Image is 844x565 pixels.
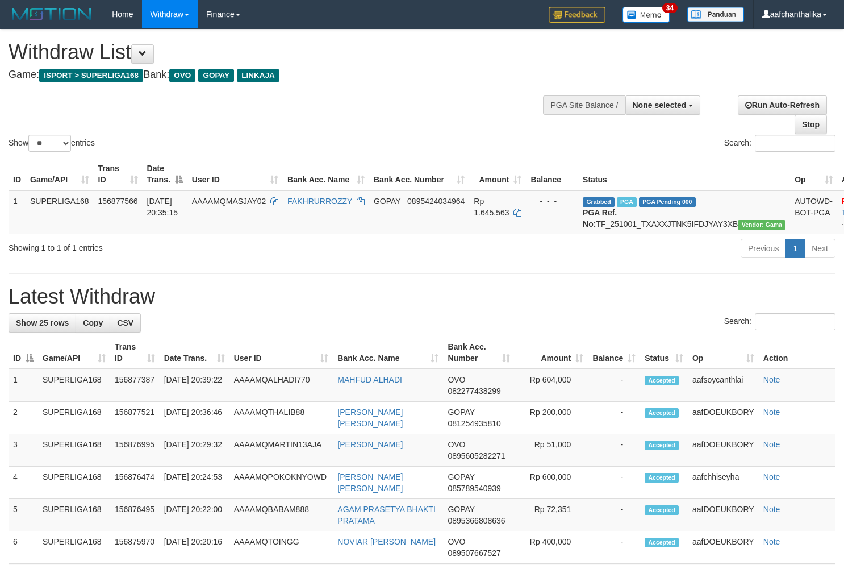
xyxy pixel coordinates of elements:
[38,336,110,369] th: Game/API: activate to sort column ascending
[9,402,38,434] td: 2
[229,402,333,434] td: AAAAMQTHALIB88
[515,336,588,369] th: Amount: activate to sort column ascending
[98,197,138,206] span: 156877566
[9,369,38,402] td: 1
[9,499,38,531] td: 5
[639,197,696,207] span: PGA Pending
[785,239,805,258] a: 1
[790,158,837,190] th: Op: activate to sort column ascending
[515,402,588,434] td: Rp 200,000
[9,336,38,369] th: ID: activate to sort column descending
[333,336,443,369] th: Bank Acc. Name: activate to sort column ascending
[515,369,588,402] td: Rp 604,000
[26,158,94,190] th: Game/API: activate to sort column ascending
[38,467,110,499] td: SUPERLIGA168
[645,505,679,515] span: Accepted
[110,531,160,564] td: 156875970
[688,531,759,564] td: aafDOEUKBORY
[688,434,759,467] td: aafDOEUKBORY
[755,313,835,330] input: Search:
[9,434,38,467] td: 3
[688,467,759,499] td: aafchhiseyha
[26,190,94,234] td: SUPERLIGA168
[448,440,465,449] span: OVO
[448,408,474,417] span: GOPAY
[407,197,465,206] span: Copy 0895424034964 to clipboard
[688,369,759,402] td: aafsoycanthlai
[474,197,509,217] span: Rp 1.645.563
[738,95,827,115] a: Run Auto-Refresh
[804,239,835,258] a: Next
[588,434,640,467] td: -
[645,441,679,450] span: Accepted
[448,484,500,493] span: Copy 085789540939 to clipboard
[9,41,551,64] h1: Withdraw List
[515,467,588,499] td: Rp 600,000
[9,69,551,81] h4: Game: Bank:
[763,375,780,384] a: Note
[110,313,141,333] a: CSV
[588,531,640,564] td: -
[448,451,505,460] span: Copy 0895605282271 to clipboard
[578,190,790,234] td: TF_251001_TXAXXJTNK5IFDJYAY3XB
[117,318,133,327] span: CSV
[110,402,160,434] td: 156877521
[617,197,637,207] span: Marked by aafchhiseyha
[39,69,143,82] span: ISPORT > SUPERLIGA168
[160,434,229,467] td: [DATE] 20:29:32
[160,499,229,531] td: [DATE] 20:22:00
[448,516,505,525] span: Copy 0895366808636 to clipboard
[645,473,679,483] span: Accepted
[526,158,578,190] th: Balance
[583,208,617,229] b: PGA Ref. No:
[337,375,402,384] a: MAHFUD ALHADI
[662,3,678,13] span: 34
[448,387,500,396] span: Copy 082277438299 to clipboard
[588,369,640,402] td: -
[448,419,500,428] span: Copy 081254935810 to clipboard
[374,197,400,206] span: GOPAY
[738,220,785,230] span: Vendor URL: https://trx31.1velocity.biz
[38,499,110,531] td: SUPERLIGA168
[110,369,160,402] td: 156877387
[94,158,143,190] th: Trans ID: activate to sort column ascending
[9,285,835,308] h1: Latest Withdraw
[9,313,76,333] a: Show 25 rows
[515,531,588,564] td: Rp 400,000
[229,434,333,467] td: AAAAMQMARTIN13AJA
[9,190,26,234] td: 1
[448,375,465,384] span: OVO
[688,499,759,531] td: aafDOEUKBORY
[448,472,474,481] span: GOPAY
[448,505,474,514] span: GOPAY
[724,135,835,152] label: Search:
[160,467,229,499] td: [DATE] 20:24:53
[16,318,69,327] span: Show 25 rows
[143,158,187,190] th: Date Trans.: activate to sort column descending
[530,196,574,207] div: - - -
[9,531,38,564] td: 6
[369,158,469,190] th: Bank Acc. Number: activate to sort column ascending
[588,467,640,499] td: -
[645,376,679,385] span: Accepted
[759,336,835,369] th: Action
[763,505,780,514] a: Note
[38,369,110,402] td: SUPERLIGA168
[9,238,343,254] div: Showing 1 to 1 of 1 entries
[515,499,588,531] td: Rp 72,351
[9,467,38,499] td: 4
[724,313,835,330] label: Search:
[763,537,780,546] a: Note
[229,531,333,564] td: AAAAMQTOINGG
[147,197,178,217] span: [DATE] 20:35:15
[38,434,110,467] td: SUPERLIGA168
[645,538,679,547] span: Accepted
[237,69,279,82] span: LINKAJA
[645,408,679,418] span: Accepted
[160,336,229,369] th: Date Trans.: activate to sort column ascending
[283,158,369,190] th: Bank Acc. Name: activate to sort column ascending
[229,467,333,499] td: AAAAMQPOKOKNYOWD
[110,434,160,467] td: 156876995
[110,336,160,369] th: Trans ID: activate to sort column ascending
[110,467,160,499] td: 156876474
